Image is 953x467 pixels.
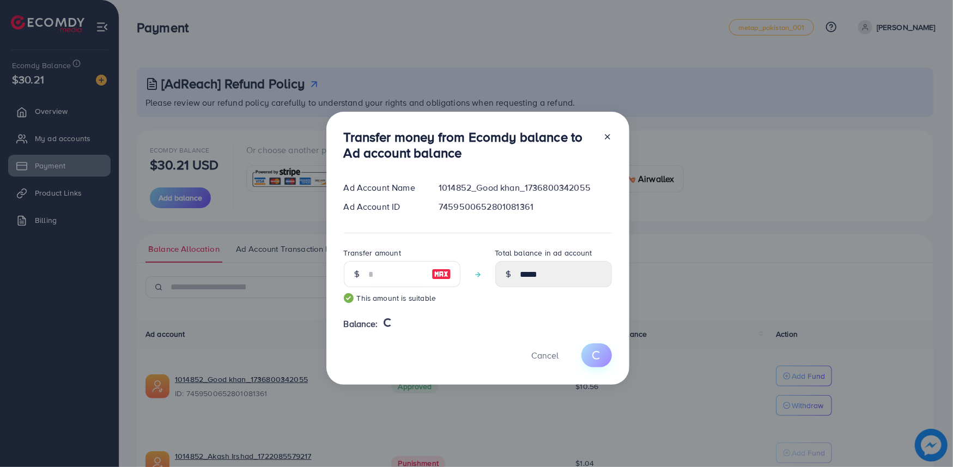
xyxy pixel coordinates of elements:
span: Balance: [344,318,378,330]
span: Cancel [532,349,559,361]
small: This amount is suitable [344,293,460,304]
h3: Transfer money from Ecomdy balance to Ad account balance [344,129,594,161]
img: guide [344,293,354,303]
div: Ad Account Name [335,181,430,194]
div: 1014852_Good khan_1736800342055 [430,181,620,194]
div: 7459500652801081361 [430,201,620,213]
label: Transfer amount [344,247,401,258]
div: Ad Account ID [335,201,430,213]
button: Cancel [518,343,573,367]
img: image [432,268,451,281]
label: Total balance in ad account [495,247,592,258]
